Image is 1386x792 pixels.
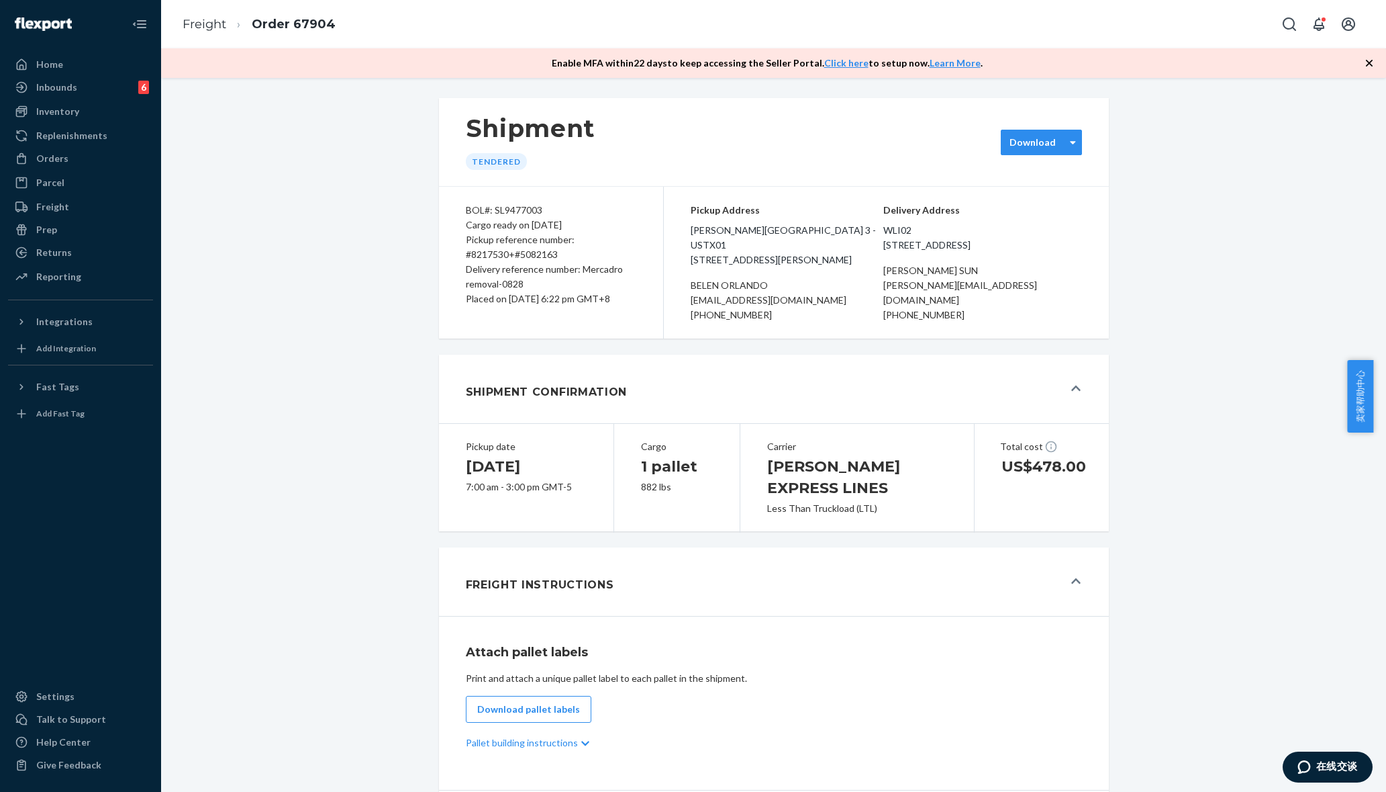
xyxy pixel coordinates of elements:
button: Download pallet labels [466,696,591,723]
div: Settings [36,690,75,703]
div: Cargo ready on [DATE] [466,218,636,232]
button: Open notifications [1305,11,1332,38]
h1: US$478.00 [1001,456,1082,478]
div: BOL#: SL9477003 [466,203,636,218]
span: wli02 [STREET_ADDRESS] [883,223,1082,253]
p: Delivery Address [883,203,1082,218]
div: Talk to Support [36,713,106,726]
a: Home [8,54,153,75]
a: Freight [183,17,226,32]
h1: Freight Instructions [466,577,614,593]
div: Freight [36,200,69,214]
a: Returns [8,242,153,263]
button: Open account menu [1335,11,1362,38]
button: 卖家帮助中心 [1347,360,1373,433]
div: Print and attach a unique pallet label to each pallet in the shipment. [466,672,1082,685]
a: Settings [8,686,153,707]
a: Orders [8,148,153,169]
a: Click here [824,57,869,69]
div: 7:00 am - 3:00 pm GMT-5 [466,480,587,494]
div: Integrations [36,315,93,328]
div: Add Integration [36,343,96,354]
div: Home [36,58,63,71]
h1: [DATE] [466,456,587,478]
a: Inventory [8,101,153,122]
div: Fast Tags [36,380,79,394]
a: Add Integration [8,338,153,359]
div: [EMAIL_ADDRESS][DOMAIN_NAME] [691,293,883,308]
div: Placed on [DATE] 6:22 pm GMT+8 [466,292,636,306]
iframe: 打开一个小组件，您可以在其中与我们的一个专员进行在线交谈 [1282,752,1373,785]
div: [PHONE_NUMBER] [883,308,1082,322]
div: Delivery reference number: Mercadro removal-0828 [466,262,636,292]
div: Replenishments [36,129,107,142]
h1: Attach pallet labels [466,644,1082,661]
a: Order 67904 [252,17,336,32]
div: [PERSON_NAME] Sun [883,263,1082,278]
p: Enable MFA within 22 days to keep accessing the Seller Portal. to setup now. . [552,56,983,70]
div: Cargo [641,440,713,453]
div: 882 lbs [641,480,713,494]
h1: Shipment [466,114,595,142]
button: Open Search Box [1276,11,1303,38]
div: Give Feedback [36,758,101,772]
button: Shipment Confirmation [439,355,1109,423]
a: Help Center [8,732,153,753]
button: Integrations [8,311,153,333]
button: Fast Tags [8,376,153,398]
div: Help Center [36,736,91,749]
h1: [PERSON_NAME] EXPRESS LINES [767,456,947,499]
div: Inventory [36,105,79,118]
span: 1 pallet [641,457,697,476]
a: Reporting [8,266,153,288]
div: Parcel [36,176,64,189]
div: Pallet building instructions [466,723,1082,763]
button: Give Feedback [8,754,153,776]
a: Parcel [8,172,153,193]
a: Add Fast Tag [8,403,153,425]
div: Pickup reference number: #8217530+#5082163 [466,232,636,262]
a: Inbounds6 [8,77,153,98]
p: Pickup Address [691,203,883,218]
button: Freight Instructions [439,547,1109,616]
div: Returns [36,246,72,259]
div: Less Than Truckload (LTL) [767,502,947,515]
div: Carrier [767,440,947,453]
div: Orders [36,152,68,165]
h1: Shipment Confirmation [466,384,628,400]
div: Total cost [1000,440,1083,453]
a: Prep [8,219,153,240]
img: Flexport logo [15,17,72,31]
div: Add Fast Tag [36,408,85,419]
button: Close Navigation [126,11,153,38]
div: Pickup date [466,440,587,453]
div: 6 [138,81,149,94]
a: Learn More [930,57,981,69]
div: [PERSON_NAME][EMAIL_ADDRESS][DOMAIN_NAME] [883,278,1082,308]
a: Freight [8,196,153,218]
button: Talk to Support [8,709,153,730]
div: Tendered [466,153,527,170]
div: Reporting [36,270,81,283]
div: [PHONE_NUMBER] [691,308,883,322]
a: Replenishments [8,125,153,146]
div: belen orlando [691,278,883,293]
div: Inbounds [36,81,77,94]
ol: breadcrumbs [172,5,346,44]
div: Prep [36,223,57,236]
span: [PERSON_NAME][GEOGRAPHIC_DATA] 3 - USTX01 [STREET_ADDRESS][PERSON_NAME] [691,223,883,267]
div: Download [1009,136,1056,149]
